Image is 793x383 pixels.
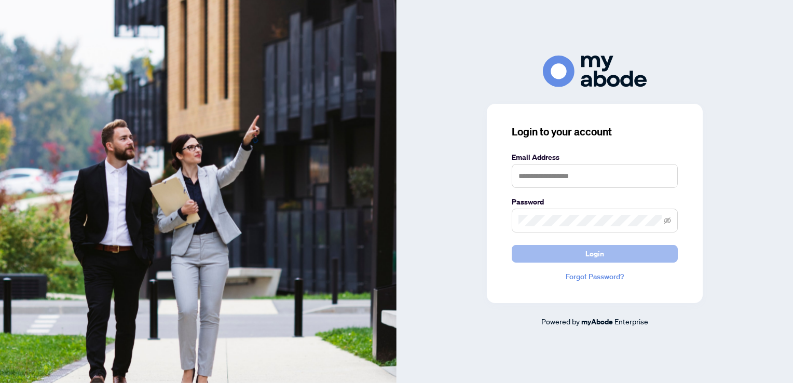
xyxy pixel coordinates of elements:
[581,316,613,327] a: myAbode
[614,317,648,326] span: Enterprise
[512,125,678,139] h3: Login to your account
[512,271,678,282] a: Forgot Password?
[512,245,678,263] button: Login
[664,217,671,224] span: eye-invisible
[512,196,678,208] label: Password
[512,152,678,163] label: Email Address
[541,317,580,326] span: Powered by
[543,56,647,87] img: ma-logo
[585,245,604,262] span: Login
